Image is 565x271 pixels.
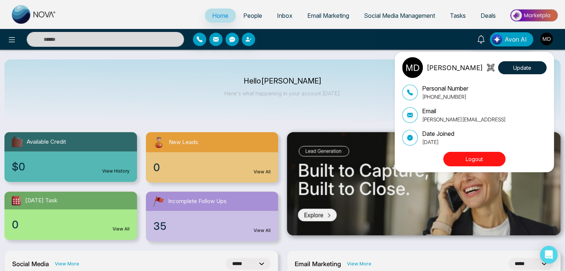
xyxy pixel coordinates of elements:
[422,93,468,101] p: [PHONE_NUMBER]
[422,84,468,93] p: Personal Number
[498,61,546,74] button: Update
[540,246,558,264] div: Open Intercom Messenger
[427,63,483,73] p: [PERSON_NAME]
[422,138,454,146] p: [DATE]
[422,107,506,115] p: Email
[443,152,505,166] button: Logout
[422,115,506,123] p: [PERSON_NAME][EMAIL_ADDRESS]
[422,129,454,138] p: Date Joined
